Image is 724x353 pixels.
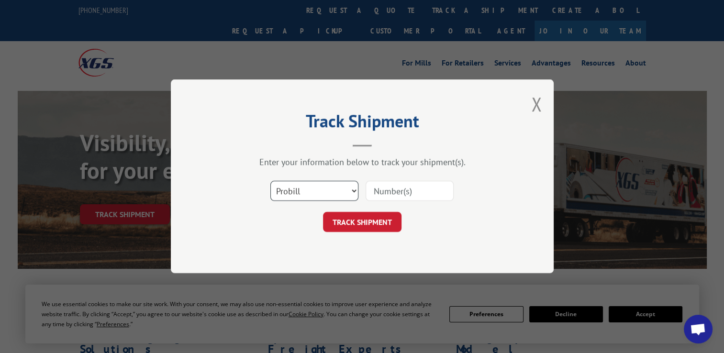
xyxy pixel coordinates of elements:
[366,181,454,201] input: Number(s)
[684,315,713,343] div: Open chat
[531,91,542,117] button: Close modal
[323,212,401,232] button: TRACK SHIPMENT
[219,157,506,168] div: Enter your information below to track your shipment(s).
[219,114,506,132] h2: Track Shipment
